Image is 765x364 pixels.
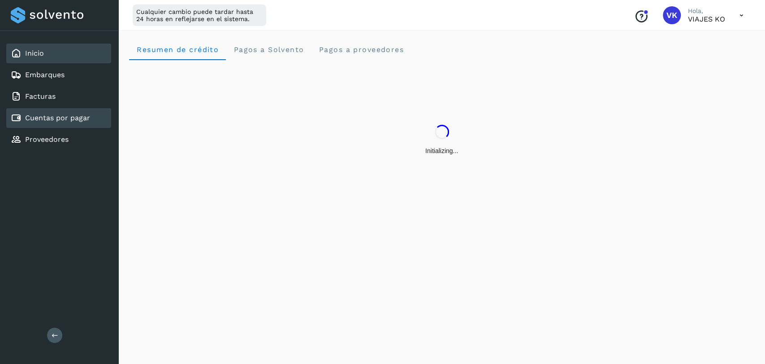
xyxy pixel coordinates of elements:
a: Proveedores [25,135,69,144]
div: Proveedores [6,130,111,149]
div: Inicio [6,44,111,63]
p: VIAJES KO [688,15,725,23]
a: Inicio [25,49,44,57]
span: Pagos a Solvento [233,45,304,54]
div: Cuentas por pagar [6,108,111,128]
div: Embarques [6,65,111,85]
p: Hola, [688,7,725,15]
span: Resumen de crédito [136,45,219,54]
div: Cualquier cambio puede tardar hasta 24 horas en reflejarse en el sistema. [133,4,266,26]
span: Pagos a proveedores [318,45,404,54]
a: Facturas [25,92,56,101]
div: Facturas [6,87,111,106]
a: Embarques [25,70,65,79]
a: Cuentas por pagar [25,114,90,122]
